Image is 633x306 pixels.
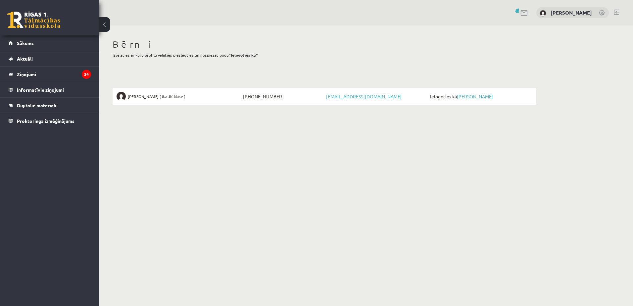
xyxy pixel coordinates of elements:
a: [EMAIL_ADDRESS][DOMAIN_NAME] [326,93,402,99]
a: Informatīvie ziņojumi [9,82,91,97]
a: [PERSON_NAME] [457,93,493,99]
a: Sākums [9,35,91,51]
span: Proktoringa izmēģinājums [17,118,74,124]
span: Digitālie materiāli [17,102,56,108]
h1: Bērni [113,39,536,50]
span: Aktuāli [17,56,33,62]
legend: Informatīvie ziņojumi [17,82,91,97]
img: Pāvels Kaupers [540,10,546,17]
a: Ziņojumi34 [9,67,91,82]
span: [PHONE_NUMBER] [241,92,324,101]
span: Ielogoties kā [428,92,532,101]
p: Izvēlaties ar kuru profilu vēlaties pieslēgties un nospiežat pogu [113,52,536,58]
b: "Ielogoties kā" [229,52,258,58]
a: [PERSON_NAME] [551,9,592,16]
img: Elizabete Kaupere [117,92,126,101]
span: [PERSON_NAME] ( 8.a JK klase ) [128,92,185,101]
a: Aktuāli [9,51,91,66]
a: Rīgas 1. Tālmācības vidusskola [7,12,60,28]
a: Proktoringa izmēģinājums [9,113,91,128]
span: Sākums [17,40,34,46]
a: Digitālie materiāli [9,98,91,113]
i: 34 [82,70,91,79]
legend: Ziņojumi [17,67,91,82]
